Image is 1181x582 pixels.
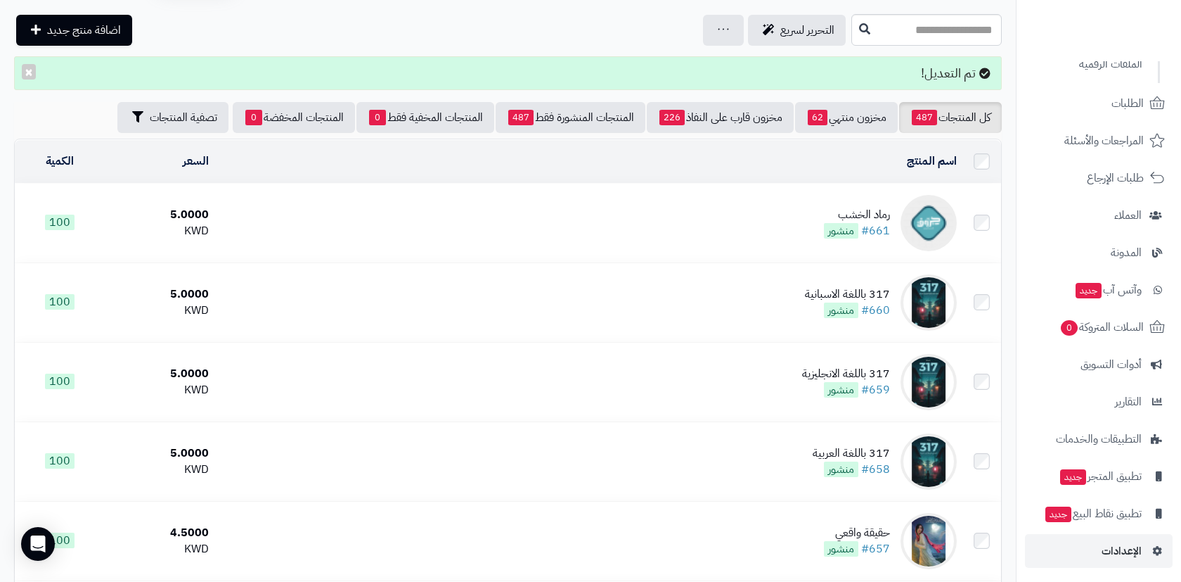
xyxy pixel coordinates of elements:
a: وآتس آبجديد [1025,273,1173,307]
span: جديد [1076,283,1102,298]
a: اضافة منتج جديد [16,15,132,46]
span: 226 [659,110,685,125]
span: منشور [824,462,858,477]
div: 317 باللغة الانجليزية [802,366,890,382]
div: 317 باللغة العربية [813,445,890,462]
a: الكمية [46,153,74,170]
a: #657 [861,540,890,557]
a: تطبيق المتجرجديد [1025,460,1173,493]
span: 100 [45,294,75,310]
span: 487 [508,110,534,125]
span: منشور [824,541,858,557]
a: المنتجات المنشورة فقط487 [496,102,645,133]
img: 317 باللغة العربية [901,434,957,490]
div: 5.0000 [110,207,209,223]
div: 4.5000 [110,525,209,541]
img: حقيقة واقعي [901,513,957,569]
a: #661 [861,222,890,239]
a: أدوات التسويق [1025,348,1173,381]
span: المراجعات والأسئلة [1064,131,1144,151]
div: 5.0000 [110,366,209,382]
a: كل المنتجات487 [899,102,1002,133]
span: 100 [45,533,75,548]
a: السعر [183,153,209,170]
a: تطبيق نقاط البيعجديد [1025,497,1173,531]
a: الملفات الرقمية [1025,49,1149,80]
span: العملاء [1114,205,1142,225]
span: أدوات التسويق [1080,355,1142,374]
a: المنتجات المخفضة0 [233,102,355,133]
span: 100 [45,374,75,389]
div: Open Intercom Messenger [21,527,55,561]
span: منشور [824,223,858,239]
span: 0 [369,110,386,125]
div: حقيقة واقعي [824,525,890,541]
div: KWD [110,303,209,319]
a: #658 [861,461,890,478]
a: اسم المنتج [907,153,957,170]
a: التطبيقات والخدمات [1025,422,1173,456]
span: 100 [45,453,75,469]
a: طلبات الإرجاع [1025,161,1173,195]
span: 0 [1061,320,1078,336]
span: التطبيقات والخدمات [1056,429,1142,449]
img: 317 باللغة الاسبانية [901,274,957,331]
span: تطبيق المتجر [1059,467,1142,486]
span: 487 [912,110,937,125]
span: جديد [1060,469,1086,485]
div: رماد الخشب [824,207,890,223]
a: الإعدادات [1025,534,1173,568]
a: التحرير لسريع [748,15,846,46]
span: 0 [245,110,262,125]
span: الطلبات [1111,94,1144,113]
div: 5.0000 [110,445,209,462]
a: التقارير [1025,385,1173,419]
span: التقارير [1115,392,1142,412]
button: تصفية المنتجات [117,102,228,133]
img: logo-2.png [1085,32,1168,61]
button: × [22,64,36,80]
span: السلات المتروكة [1059,317,1144,337]
a: المنتجات المخفية فقط0 [356,102,494,133]
span: وآتس آب [1074,280,1142,300]
a: #659 [861,381,890,398]
span: جديد [1045,507,1071,522]
a: الطلبات [1025,87,1173,120]
a: مخزون قارب على النفاذ226 [647,102,794,133]
a: المدونة [1025,236,1173,270]
span: تصفية المنتجات [150,109,217,126]
div: KWD [110,223,209,239]
div: KWD [110,541,209,557]
a: العملاء [1025,198,1173,232]
span: الإعدادات [1102,541,1142,561]
span: طلبات الإرجاع [1087,168,1144,188]
span: تطبيق نقاط البيع [1044,504,1142,524]
span: التحرير لسريع [780,22,834,39]
span: 62 [808,110,827,125]
span: منشور [824,382,858,398]
div: تم التعديل! [14,56,1002,90]
img: 317 باللغة الانجليزية [901,354,957,410]
div: KWD [110,462,209,478]
a: المراجعات والأسئلة [1025,124,1173,158]
div: KWD [110,382,209,398]
img: رماد الخشب [901,195,957,251]
a: #660 [861,302,890,319]
div: 5.0000 [110,286,209,303]
span: منشور [824,303,858,318]
span: اضافة منتج جديد [47,22,121,39]
span: 100 [45,215,75,230]
a: مخزون منتهي62 [795,102,898,133]
div: 317 باللغة الاسبانية [805,286,890,303]
a: السلات المتروكة0 [1025,310,1173,344]
span: المدونة [1111,243,1142,262]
